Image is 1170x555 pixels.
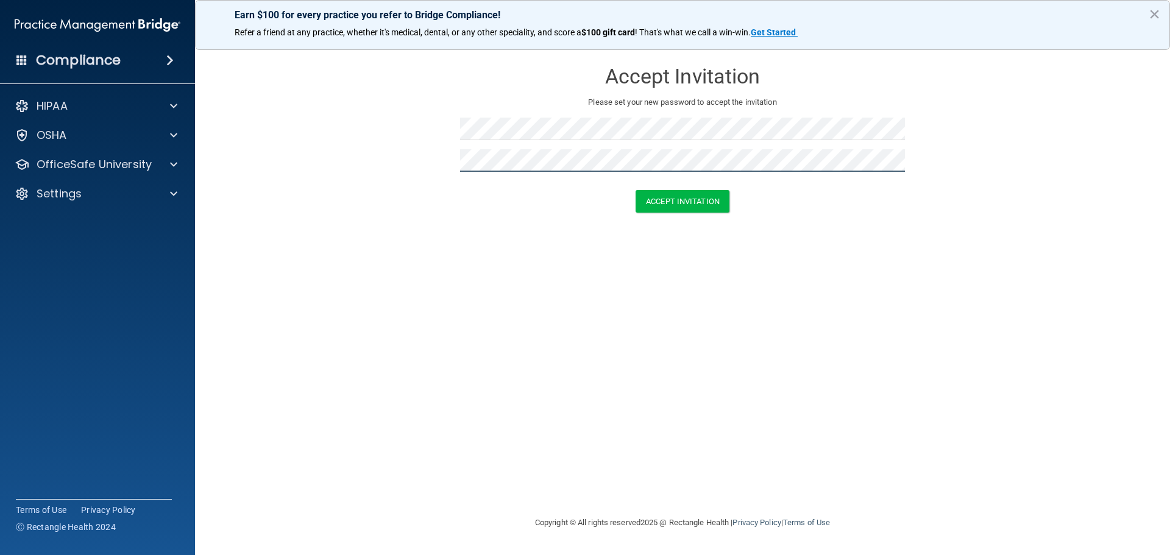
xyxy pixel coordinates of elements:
p: Settings [37,186,82,201]
h3: Accept Invitation [460,65,905,88]
span: Refer a friend at any practice, whether it's medical, dental, or any other speciality, and score a [235,27,581,37]
a: Terms of Use [16,504,66,516]
a: Terms of Use [783,518,830,527]
a: Privacy Policy [81,504,136,516]
button: Accept Invitation [636,190,729,213]
p: HIPAA [37,99,68,113]
a: Get Started [751,27,798,37]
button: Close [1149,4,1160,24]
a: Privacy Policy [732,518,781,527]
p: Earn $100 for every practice you refer to Bridge Compliance! [235,9,1130,21]
h4: Compliance [36,52,121,69]
span: ! That's what we call a win-win. [635,27,751,37]
p: Please set your new password to accept the invitation [469,95,896,110]
strong: Get Started [751,27,796,37]
img: PMB logo [15,13,180,37]
p: OfficeSafe University [37,157,152,172]
div: Copyright © All rights reserved 2025 @ Rectangle Health | | [460,503,905,542]
span: Ⓒ Rectangle Health 2024 [16,521,116,533]
p: OSHA [37,128,67,143]
a: Settings [15,186,177,201]
a: HIPAA [15,99,177,113]
strong: $100 gift card [581,27,635,37]
a: OfficeSafe University [15,157,177,172]
a: OSHA [15,128,177,143]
